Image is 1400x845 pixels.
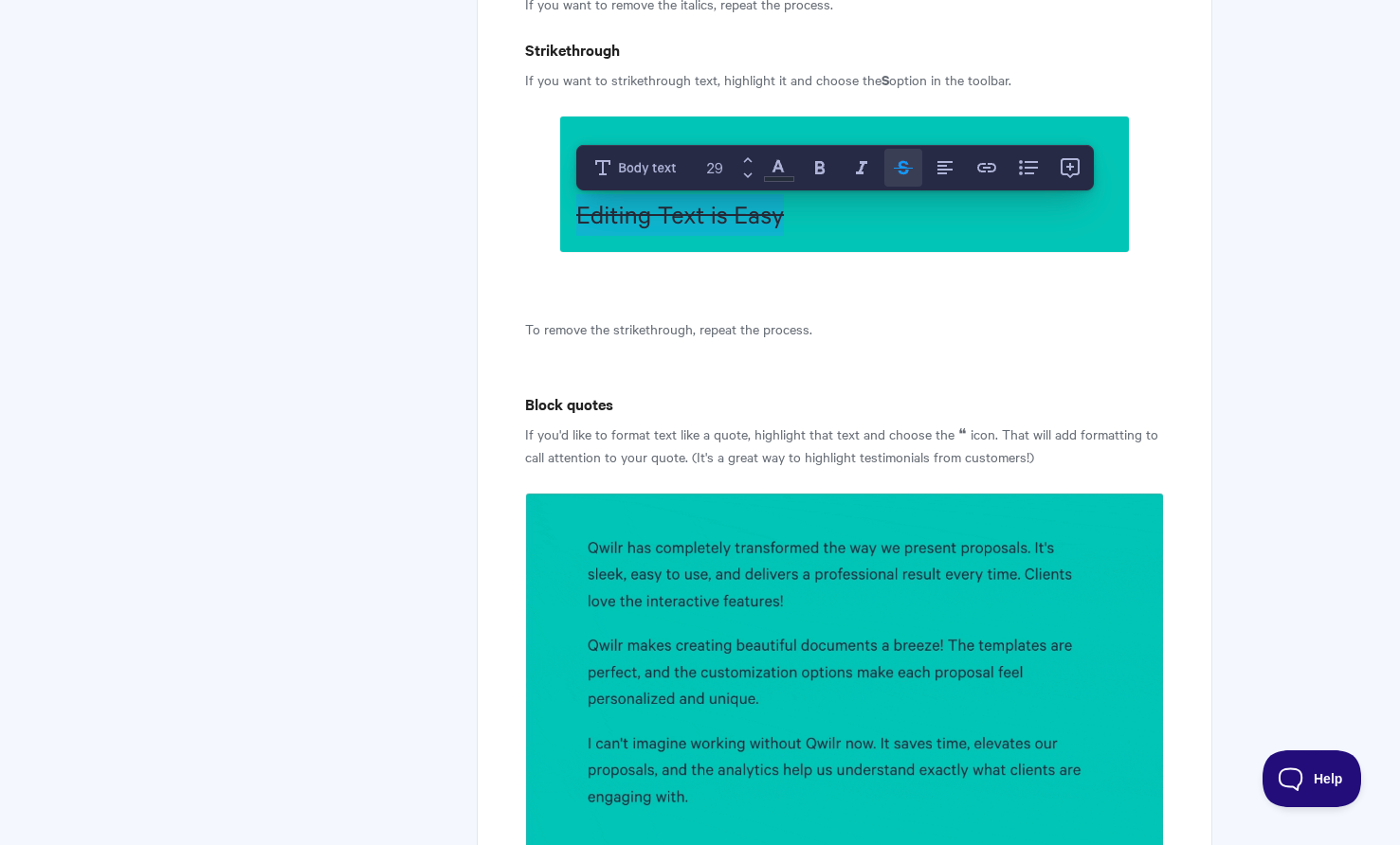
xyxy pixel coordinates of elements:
h4: Block quotes [525,392,1163,416]
iframe: Toggle Customer Support [1263,750,1362,807]
img: file-3e8qx4etSU.png [559,116,1130,253]
strong: S [882,69,889,89]
p: To remove the strikethrough, repeat the process. [525,317,1163,340]
h4: Strikethrough [525,38,1163,62]
p: If you'd like to format text like a quote, highlight that text and choose the ❝ icon. That will a... [525,422,1163,468]
p: If you want to strikethrough text, highlight it and choose the option in the toolbar. [525,68,1163,91]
